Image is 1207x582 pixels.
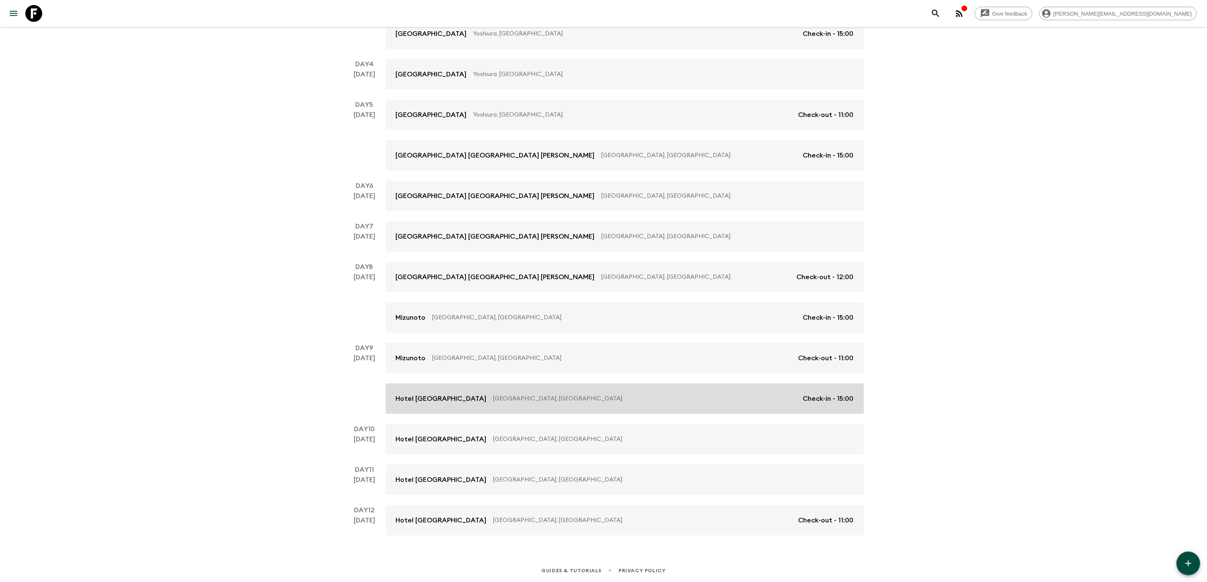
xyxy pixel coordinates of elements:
button: menu [5,5,22,22]
p: Day 10 [343,424,386,434]
div: [DATE] [354,231,375,252]
a: Hotel [GEOGRAPHIC_DATA][GEOGRAPHIC_DATA], [GEOGRAPHIC_DATA]Check-out - 11:00 [386,505,864,536]
p: [GEOGRAPHIC_DATA] [GEOGRAPHIC_DATA] [PERSON_NAME] [396,231,595,242]
p: [GEOGRAPHIC_DATA], [GEOGRAPHIC_DATA] [433,354,792,362]
p: [GEOGRAPHIC_DATA], [GEOGRAPHIC_DATA] [602,273,790,281]
p: Mizunoto [396,353,426,363]
p: [GEOGRAPHIC_DATA], [GEOGRAPHIC_DATA] [493,394,796,403]
p: Day 9 [343,343,386,353]
p: Mizunoto [396,313,426,323]
p: [GEOGRAPHIC_DATA] [396,69,467,79]
a: Hotel [GEOGRAPHIC_DATA][GEOGRAPHIC_DATA], [GEOGRAPHIC_DATA] [386,424,864,454]
p: [GEOGRAPHIC_DATA], [GEOGRAPHIC_DATA] [602,192,847,200]
p: Yoshiura, [GEOGRAPHIC_DATA] [474,70,847,79]
p: Day 5 [343,100,386,110]
a: [GEOGRAPHIC_DATA]Yoshiura, [GEOGRAPHIC_DATA]Check-out - 11:00 [386,100,864,130]
p: Check-out - 11:00 [798,515,854,525]
p: [GEOGRAPHIC_DATA] [GEOGRAPHIC_DATA] [PERSON_NAME] [396,272,595,282]
div: [DATE] [354,272,375,333]
p: Day 4 [343,59,386,69]
div: [DATE] [354,515,375,536]
p: [GEOGRAPHIC_DATA], [GEOGRAPHIC_DATA] [493,435,847,443]
a: Mizunoto[GEOGRAPHIC_DATA], [GEOGRAPHIC_DATA]Check-out - 11:00 [386,343,864,373]
p: Check-in - 15:00 [803,150,854,160]
div: [DATE] [354,475,375,495]
p: [GEOGRAPHIC_DATA] [396,110,467,120]
p: [GEOGRAPHIC_DATA] [GEOGRAPHIC_DATA] [PERSON_NAME] [396,150,595,160]
a: Privacy Policy [618,566,665,575]
p: Day 8 [343,262,386,272]
button: search adventures [927,5,944,22]
p: Check-out - 11:00 [798,353,854,363]
p: Check-out - 11:00 [798,110,854,120]
a: [GEOGRAPHIC_DATA]Yoshiura, [GEOGRAPHIC_DATA]Check-in - 15:00 [386,19,864,49]
a: Guides & Tutorials [541,566,602,575]
p: Day 11 [343,465,386,475]
p: Hotel [GEOGRAPHIC_DATA] [396,515,487,525]
p: Check-out - 12:00 [797,272,854,282]
a: [GEOGRAPHIC_DATA] [GEOGRAPHIC_DATA] [PERSON_NAME][GEOGRAPHIC_DATA], [GEOGRAPHIC_DATA] [386,221,864,252]
p: Hotel [GEOGRAPHIC_DATA] [396,475,487,485]
span: [PERSON_NAME][EMAIL_ADDRESS][DOMAIN_NAME] [1049,11,1196,17]
a: Hotel [GEOGRAPHIC_DATA][GEOGRAPHIC_DATA], [GEOGRAPHIC_DATA]Check-in - 15:00 [386,383,864,414]
p: [GEOGRAPHIC_DATA] [GEOGRAPHIC_DATA] [PERSON_NAME] [396,191,595,201]
a: Give feedback [975,7,1033,20]
div: [DATE] [354,191,375,211]
p: [GEOGRAPHIC_DATA], [GEOGRAPHIC_DATA] [602,232,847,241]
a: [GEOGRAPHIC_DATA]Yoshiura, [GEOGRAPHIC_DATA] [386,59,864,90]
p: Day 7 [343,221,386,231]
p: Hotel [GEOGRAPHIC_DATA] [396,434,487,444]
p: [GEOGRAPHIC_DATA] [396,29,467,39]
div: [DATE] [354,110,375,171]
p: Yoshiura, [GEOGRAPHIC_DATA] [474,30,796,38]
a: [GEOGRAPHIC_DATA] [GEOGRAPHIC_DATA] [PERSON_NAME][GEOGRAPHIC_DATA], [GEOGRAPHIC_DATA] [386,181,864,211]
p: [GEOGRAPHIC_DATA], [GEOGRAPHIC_DATA] [493,516,792,525]
a: Mizunoto[GEOGRAPHIC_DATA], [GEOGRAPHIC_DATA]Check-in - 15:00 [386,302,864,333]
a: [GEOGRAPHIC_DATA] [GEOGRAPHIC_DATA] [PERSON_NAME][GEOGRAPHIC_DATA], [GEOGRAPHIC_DATA]Check-out - ... [386,262,864,292]
a: [GEOGRAPHIC_DATA] [GEOGRAPHIC_DATA] [PERSON_NAME][GEOGRAPHIC_DATA], [GEOGRAPHIC_DATA]Check-in - 1... [386,140,864,171]
div: [DATE] [354,353,375,414]
div: [PERSON_NAME][EMAIL_ADDRESS][DOMAIN_NAME] [1039,7,1197,20]
p: Check-in - 15:00 [803,29,854,39]
p: [GEOGRAPHIC_DATA], [GEOGRAPHIC_DATA] [493,476,847,484]
p: Day 12 [343,505,386,515]
span: Give feedback [988,11,1032,17]
a: Hotel [GEOGRAPHIC_DATA][GEOGRAPHIC_DATA], [GEOGRAPHIC_DATA] [386,465,864,495]
p: Day 6 [343,181,386,191]
p: Yoshiura, [GEOGRAPHIC_DATA] [474,111,792,119]
p: [GEOGRAPHIC_DATA], [GEOGRAPHIC_DATA] [602,151,796,160]
p: Hotel [GEOGRAPHIC_DATA] [396,394,487,404]
p: Check-in - 15:00 [803,313,854,323]
div: [DATE] [354,434,375,454]
p: [GEOGRAPHIC_DATA], [GEOGRAPHIC_DATA] [433,313,796,322]
div: [DATE] [354,69,375,90]
p: Check-in - 15:00 [803,394,854,404]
